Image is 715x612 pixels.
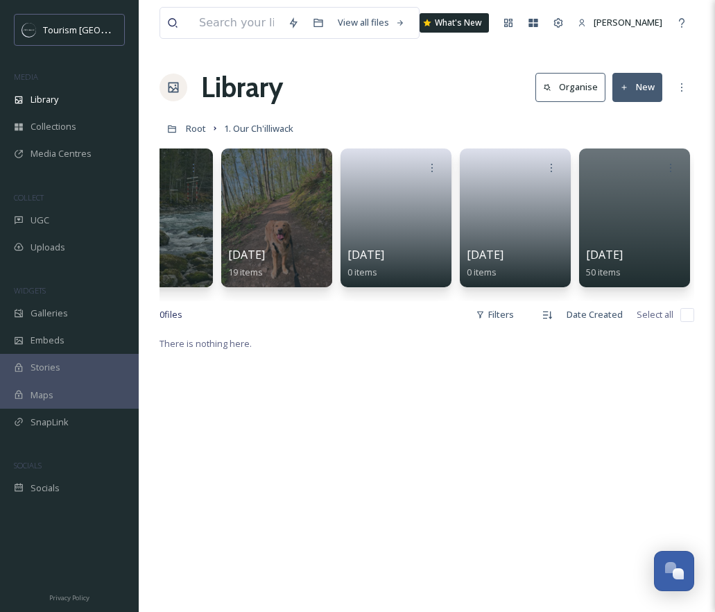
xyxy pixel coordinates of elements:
[31,93,58,106] span: Library
[31,361,60,374] span: Stories
[14,460,42,470] span: SOCIALS
[571,9,669,36] a: [PERSON_NAME]
[31,147,92,160] span: Media Centres
[31,482,60,495] span: Socials
[347,247,384,262] span: [DATE]
[467,247,503,262] span: [DATE]
[49,588,89,605] a: Privacy Policy
[186,120,206,137] a: Root
[31,307,68,320] span: Galleries
[228,266,263,278] span: 19 items
[224,120,293,137] a: 1. Our Ch'illiwack
[637,308,673,321] span: Select all
[14,192,44,203] span: COLLECT
[586,247,623,262] span: [DATE]
[31,416,69,429] span: SnapLink
[14,71,38,82] span: MEDIA
[31,334,64,347] span: Embeds
[31,120,76,133] span: Collections
[228,247,265,262] span: [DATE]
[186,122,206,135] span: Root
[469,301,521,328] div: Filters
[612,73,662,101] button: New
[201,67,283,108] a: Library
[22,23,36,37] img: OMNISEND%20Email%20Square%20Images%20.png
[467,248,503,278] a: [DATE]0 items
[43,23,167,36] span: Tourism [GEOGRAPHIC_DATA]
[347,266,377,278] span: 0 items
[654,551,694,591] button: Open Chat
[594,16,662,28] span: [PERSON_NAME]
[420,13,489,33] a: What's New
[331,9,412,36] a: View all files
[224,122,293,135] span: 1. Our Ch'illiwack
[31,214,49,227] span: UGC
[49,593,89,602] span: Privacy Policy
[160,337,252,350] span: There is nothing here.
[160,308,182,321] span: 0 file s
[586,266,621,278] span: 50 items
[586,248,623,278] a: [DATE]50 items
[192,8,281,38] input: Search your library
[14,285,46,296] span: WIDGETS
[347,248,384,278] a: [DATE]0 items
[31,389,53,402] span: Maps
[228,248,265,278] a: [DATE]19 items
[535,73,605,101] button: Organise
[31,241,65,254] span: Uploads
[560,301,630,328] div: Date Created
[467,266,497,278] span: 0 items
